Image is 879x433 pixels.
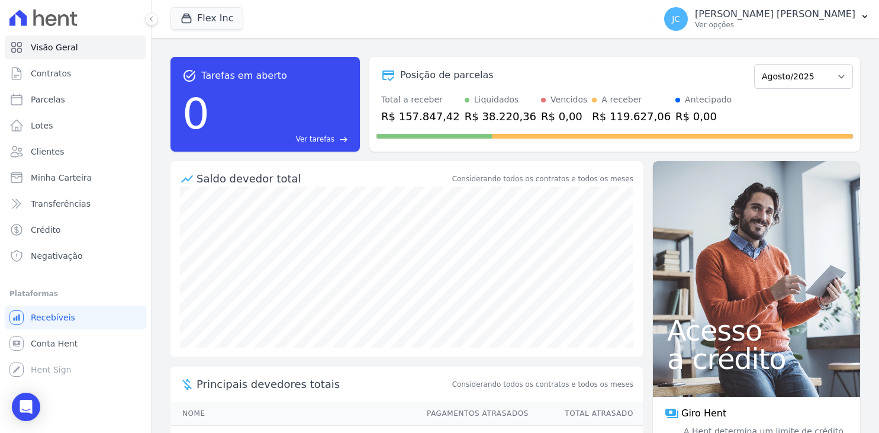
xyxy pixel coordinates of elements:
[592,108,671,124] div: R$ 119.627,06
[601,94,642,106] div: A receber
[655,2,879,36] button: JC [PERSON_NAME] [PERSON_NAME] Ver opções
[5,218,146,242] a: Crédito
[5,192,146,216] a: Transferências
[31,198,91,210] span: Transferências
[675,108,732,124] div: R$ 0,00
[695,8,855,20] p: [PERSON_NAME] [PERSON_NAME]
[9,287,141,301] div: Plataformas
[695,20,855,30] p: Ver opções
[5,62,146,85] a: Contratos
[5,88,146,111] a: Parcelas
[667,345,846,373] span: a crédito
[31,68,71,79] span: Contratos
[465,108,536,124] div: R$ 38.220,36
[672,15,680,23] span: JC
[31,312,75,323] span: Recebíveis
[5,114,146,137] a: Lotes
[5,306,146,329] a: Recebíveis
[31,250,83,262] span: Negativação
[170,7,243,30] button: Flex Inc
[182,69,197,83] span: task_alt
[681,406,726,421] span: Giro Hent
[201,69,287,83] span: Tarefas em aberto
[474,94,519,106] div: Liquidados
[5,166,146,190] a: Minha Carteira
[529,402,643,426] th: Total Atrasado
[339,135,348,144] span: east
[31,172,92,184] span: Minha Carteira
[381,94,460,106] div: Total a receber
[452,174,633,184] div: Considerando todos os contratos e todos os meses
[31,41,78,53] span: Visão Geral
[182,83,210,145] div: 0
[296,134,334,145] span: Ver tarefas
[667,316,846,345] span: Acesso
[12,393,40,421] div: Open Intercom Messenger
[31,146,64,158] span: Clientes
[197,171,450,187] div: Saldo devedor total
[5,36,146,59] a: Visão Geral
[5,332,146,355] a: Conta Hent
[214,134,348,145] a: Ver tarefas east
[5,244,146,268] a: Negativação
[541,108,587,124] div: R$ 0,00
[381,108,460,124] div: R$ 157.847,42
[31,94,65,105] span: Parcelas
[197,376,450,392] span: Principais devedores totais
[31,224,61,236] span: Crédito
[416,402,529,426] th: Pagamentos Atrasados
[31,120,53,131] span: Lotes
[170,402,416,426] th: Nome
[31,338,78,349] span: Conta Hent
[685,94,732,106] div: Antecipado
[550,94,587,106] div: Vencidos
[400,68,494,82] div: Posição de parcelas
[5,140,146,163] a: Clientes
[452,379,633,390] span: Considerando todos os contratos e todos os meses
